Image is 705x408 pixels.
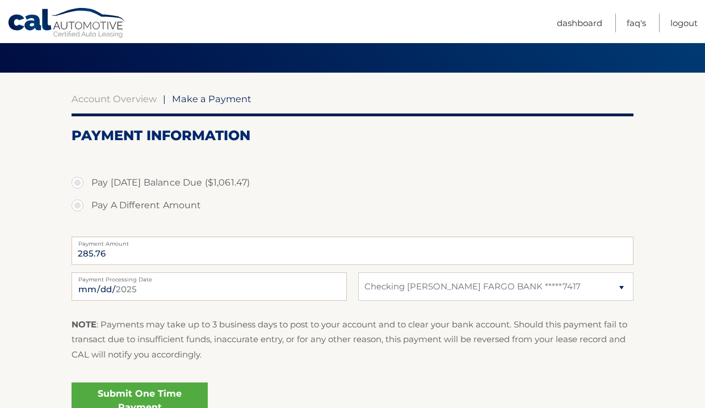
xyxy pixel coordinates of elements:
[72,237,633,265] input: Payment Amount
[72,237,633,246] label: Payment Amount
[72,317,633,362] p: : Payments may take up to 3 business days to post to your account and to clear your bank account....
[627,14,646,32] a: FAQ's
[670,14,698,32] a: Logout
[72,272,347,281] label: Payment Processing Date
[72,93,157,104] a: Account Overview
[7,7,127,40] a: Cal Automotive
[72,272,347,301] input: Payment Date
[72,319,96,330] strong: NOTE
[163,93,166,104] span: |
[72,194,633,217] label: Pay A Different Amount
[557,14,602,32] a: Dashboard
[72,171,633,194] label: Pay [DATE] Balance Due ($1,061.47)
[172,93,251,104] span: Make a Payment
[72,127,633,144] h2: Payment Information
